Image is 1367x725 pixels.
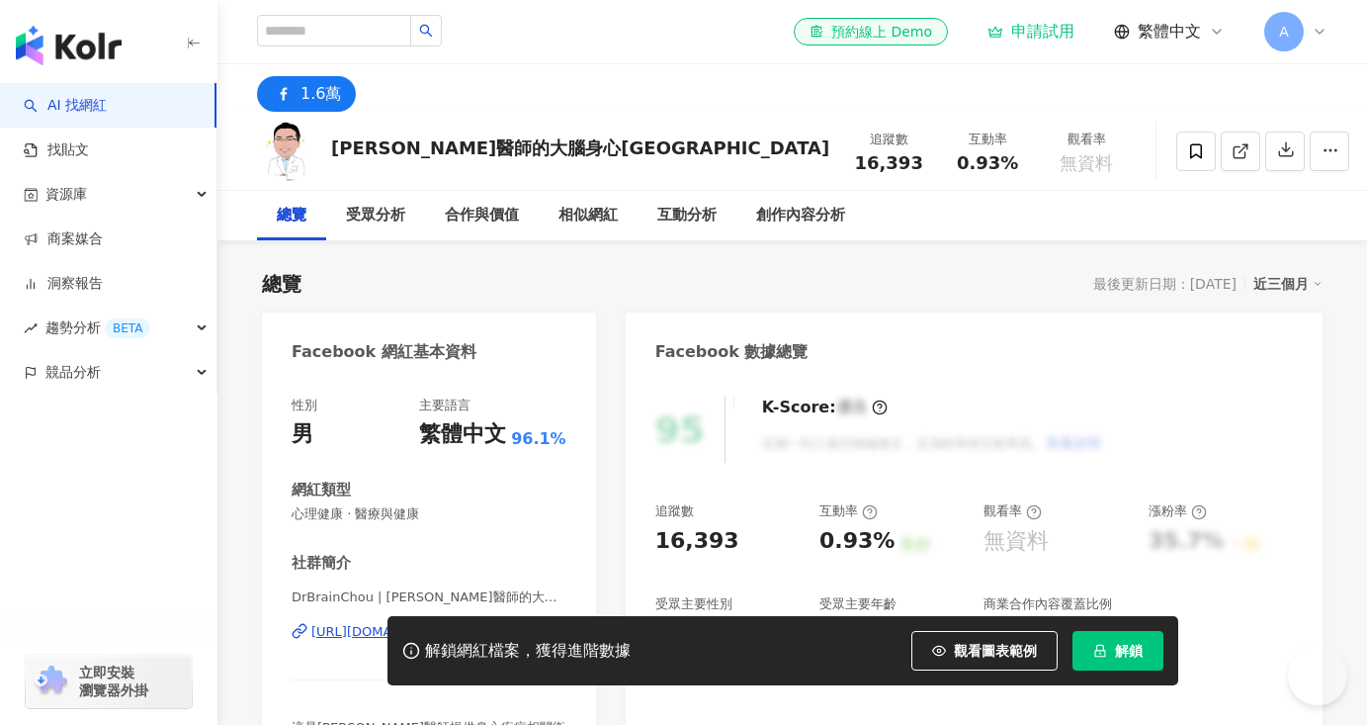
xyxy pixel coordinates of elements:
div: K-Score : [762,397,888,418]
div: 解鎖網紅檔案，獲得進階數據 [425,641,631,662]
div: 合作與價值 [445,204,519,227]
div: Facebook 數據總覽 [655,341,809,363]
span: 立即安裝 瀏覽器外掛 [79,664,148,699]
div: 互動率 [950,130,1025,149]
div: 1.6萬 [300,80,341,108]
div: 近三個月 [1253,271,1323,297]
div: 預約線上 Demo [810,22,932,42]
span: lock [1093,644,1107,658]
span: 心理健康 · 醫療與健康 [292,505,566,523]
div: 互動分析 [657,204,717,227]
span: 無資料 [1060,153,1113,173]
div: 追蹤數 [655,502,694,520]
div: 性別 [292,397,317,414]
div: 0.93% [819,526,895,557]
span: A [1279,21,1289,43]
div: 互動率 [819,502,878,520]
div: 16,393 [655,526,739,557]
span: rise [24,321,38,335]
div: 繁體中文 [419,419,506,450]
span: 觀看圖表範例 [954,643,1037,659]
div: 主要語言 [419,397,470,414]
span: 繁體中文 [1138,21,1201,43]
span: 0.93% [957,153,1018,173]
span: 競品分析 [45,350,101,395]
a: 申請試用 [987,22,1074,42]
div: 社群簡介 [292,553,351,574]
span: 16,393 [854,152,922,173]
a: chrome extension立即安裝 瀏覽器外掛 [26,655,192,708]
a: 洞察報告 [24,274,103,294]
span: DrBrainChou | [PERSON_NAME]醫師的大腦身心[GEOGRAPHIC_DATA] | DrBrainChou [292,589,566,606]
span: 趨勢分析 [45,306,150,350]
img: chrome extension [32,666,70,697]
div: 受眾分析 [346,204,405,227]
span: 資源庫 [45,172,87,217]
div: 相似網紅 [558,204,618,227]
div: 總覽 [277,204,306,227]
div: 觀看率 [1049,130,1124,149]
div: BETA [105,318,150,338]
a: 商案媒合 [24,229,103,249]
a: searchAI 找網紅 [24,96,107,116]
span: 96.1% [511,428,566,450]
div: Facebook 網紅基本資料 [292,341,476,363]
div: 最後更新日期：[DATE] [1093,276,1237,292]
div: 無資料 [983,526,1049,557]
button: 觀看圖表範例 [911,631,1058,671]
div: 總覽 [262,270,301,298]
a: 找貼文 [24,140,89,160]
div: 創作內容分析 [756,204,845,227]
div: 網紅類型 [292,480,351,500]
div: 男 [292,419,313,450]
div: 商業合作內容覆蓋比例 [983,595,1112,613]
div: 漲粉率 [1149,502,1207,520]
button: 解鎖 [1072,631,1163,671]
span: search [419,24,433,38]
div: 受眾主要年齡 [819,595,897,613]
span: 解鎖 [1115,643,1143,659]
a: 預約線上 Demo [794,18,948,45]
div: 觀看率 [983,502,1042,520]
img: logo [16,26,122,65]
img: KOL Avatar [257,122,316,181]
div: 受眾主要性別 [655,595,732,613]
div: [PERSON_NAME]醫師的大腦身心[GEOGRAPHIC_DATA] [331,136,829,160]
div: 追蹤數 [851,130,926,149]
button: 1.6萬 [257,76,356,112]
